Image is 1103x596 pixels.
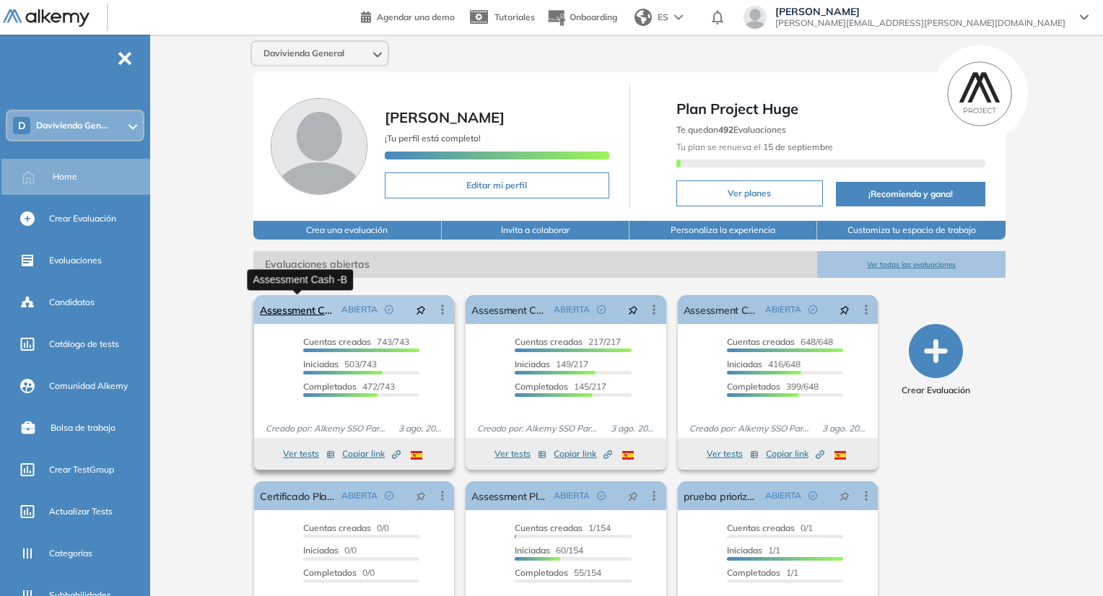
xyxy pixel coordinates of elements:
[51,421,115,434] span: Bolsa de trabajo
[3,9,90,27] img: Logo
[554,489,590,502] span: ABIERTA
[554,445,612,463] button: Copiar link
[617,298,649,321] button: pushpin
[775,6,1065,17] span: [PERSON_NAME]
[303,545,357,556] span: 0/0
[829,484,860,507] button: pushpin
[658,11,668,24] span: ES
[253,221,441,240] button: Crea una evaluación
[303,359,339,369] span: Iniciadas
[515,567,568,578] span: Completados
[471,422,604,435] span: Creado por: Alkemy SSO Partner
[817,221,1005,240] button: Customiza tu espacio de trabajo
[902,324,970,397] button: Crear Evaluación
[341,303,378,316] span: ABIERTA
[816,422,872,435] span: 3 ago. 2025
[283,445,335,463] button: Ver tests
[515,567,601,578] span: 55/154
[18,120,26,131] span: D
[303,336,409,347] span: 743/743
[676,124,786,135] span: Te quedan Evaluaciones
[676,141,833,152] span: Tu plan se renueva el
[727,381,819,392] span: 399/648
[49,338,119,351] span: Catálogo de tests
[628,490,638,501] span: pushpin
[684,422,816,435] span: Creado por: Alkemy SSO Partner
[515,359,550,369] span: Iniciadas
[515,545,583,556] span: 60/154
[361,7,455,25] a: Agendar una demo
[385,108,505,126] span: [PERSON_NAME]
[49,296,95,309] span: Candidatos
[342,447,401,460] span: Copiar link
[303,567,375,578] span: 0/0
[840,490,850,501] span: pushpin
[405,298,437,321] button: pushpin
[416,304,426,315] span: pushpin
[635,9,652,26] img: world
[554,303,590,316] span: ABIERTA
[515,359,588,369] span: 149/217
[385,491,393,500] span: check-circle
[260,481,336,510] a: Certificado Plan de Evolución Profesional
[393,422,448,435] span: 3 ago. 2025
[53,170,77,183] span: Home
[260,295,336,324] a: Assessment Cash -B
[765,303,801,316] span: ABIERTA
[817,251,1005,278] button: Ver todas las evaluaciones
[271,98,367,195] img: Foto de perfil
[303,381,395,392] span: 472/743
[405,484,437,507] button: pushpin
[442,221,629,240] button: Invita a colaborar
[597,305,606,314] span: check-circle
[707,445,759,463] button: Ver tests
[629,221,817,240] button: Personaliza la experiencia
[515,545,550,556] span: Iniciadas
[727,336,795,347] span: Cuentas creadas
[342,445,401,463] button: Copiar link
[515,522,583,533] span: Cuentas creadas
[260,422,393,435] span: Creado por: Alkemy SSO Partner
[834,451,846,460] img: ESP
[303,522,371,533] span: Cuentas creadas
[515,381,606,392] span: 145/217
[49,254,102,267] span: Evaluaciones
[385,305,393,314] span: check-circle
[247,269,353,290] div: Assessment Cash -B
[416,490,426,501] span: pushpin
[471,481,547,510] a: Assessment Plan de Evolución Profesional
[727,522,813,533] span: 0/1
[303,381,357,392] span: Completados
[775,17,1065,29] span: [PERSON_NAME][EMAIL_ADDRESS][PERSON_NAME][DOMAIN_NAME]
[766,445,824,463] button: Copiar link
[303,336,371,347] span: Cuentas creadas
[808,305,817,314] span: check-circle
[727,545,762,556] span: Iniciadas
[727,545,780,556] span: 1/1
[253,251,817,278] span: Evaluaciones abiertas
[727,567,780,578] span: Completados
[617,484,649,507] button: pushpin
[622,451,634,460] img: ESP
[902,384,970,397] span: Crear Evaluación
[718,124,733,135] b: 492
[411,451,422,460] img: ESP
[49,380,128,393] span: Comunidad Alkemy
[674,14,683,20] img: arrow
[515,336,621,347] span: 217/217
[494,12,535,22] span: Tutoriales
[49,463,114,476] span: Crear TestGroup
[840,304,850,315] span: pushpin
[515,336,583,347] span: Cuentas creadas
[829,298,860,321] button: pushpin
[836,182,985,206] button: ¡Recomienda y gana!
[341,489,378,502] span: ABIERTA
[676,98,985,120] span: Plan Project Huge
[546,2,617,33] button: Onboarding
[303,522,389,533] span: 0/0
[684,481,759,510] a: prueba priorizacion
[765,489,801,502] span: ABIERTA
[515,381,568,392] span: Completados
[385,133,481,144] span: ¡Tu perfil está completo!
[49,212,116,225] span: Crear Evaluación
